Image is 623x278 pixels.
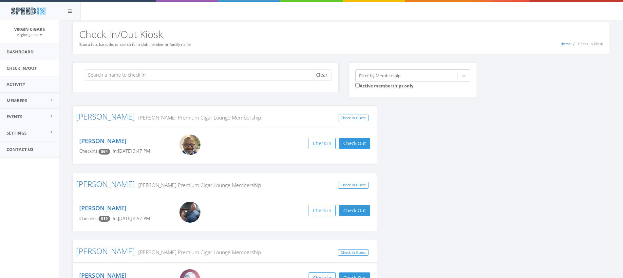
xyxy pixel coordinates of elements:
span: Check-In Kiosk [578,41,603,46]
button: Clear [312,69,332,81]
a: Check In Guest [338,182,368,189]
a: Check In Guest [338,115,368,121]
span: Events [7,114,22,120]
a: Home [560,41,571,46]
input: Active memberships only [355,83,360,87]
span: In: [DATE] 3:47 PM [113,148,150,154]
img: VP.jpg [179,135,200,155]
span: In: [DATE] 4:57 PM [113,215,150,221]
span: Checkin count [99,216,110,222]
span: Checkins: [79,148,99,154]
span: Members [7,98,27,103]
small: [PERSON_NAME] Premium Cigar Lounge Membership [135,181,261,189]
label: Active memberships only [355,82,413,89]
span: Virgin Cigars [14,26,45,32]
input: Search a name to check in [84,69,317,81]
small: Scan a fob, barcode, or search for a club member or family name. [79,42,192,47]
small: [PERSON_NAME] Premium Cigar Lounge Membership [135,114,261,121]
img: speedin_logo.png [8,5,48,17]
h2: Check In/Out Kiosk [79,29,603,40]
button: Check Out [339,205,370,216]
a: Check In Guest [338,249,368,256]
img: Kevin_Howerton.png [179,202,200,223]
a: [PERSON_NAME] [76,246,135,256]
span: Checkin count [99,149,110,155]
a: [PERSON_NAME] [76,178,135,189]
span: Checkins: [79,215,99,221]
span: Contact Us [7,146,33,152]
a: [PERSON_NAME] [79,204,126,212]
span: Settings [7,130,27,136]
a: virgincigarsllc [17,31,42,37]
a: [PERSON_NAME] [79,137,126,145]
button: Check Out [339,138,370,149]
small: [PERSON_NAME] Premium Cigar Lounge Membership [135,249,261,256]
div: Filter by Membership [359,72,401,79]
button: Check in [309,138,336,149]
a: [PERSON_NAME] [76,111,135,122]
button: Check in [309,205,336,216]
small: virgincigarsllc [17,32,42,37]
